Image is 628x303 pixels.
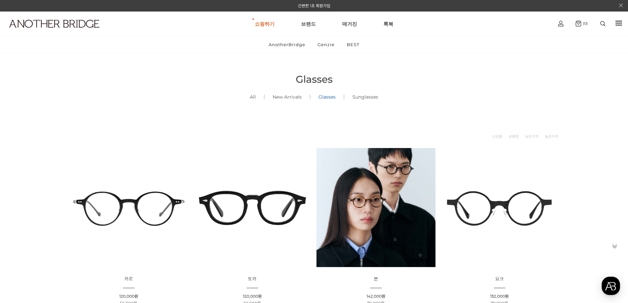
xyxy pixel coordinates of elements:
[242,86,264,108] a: All
[119,294,138,299] span: 120,000원
[581,21,588,26] span: (0)
[492,133,502,140] a: 신상품
[374,276,378,282] span: 본
[374,277,378,282] a: 본
[301,12,316,36] a: 브랜드
[85,209,127,226] a: 설정
[255,12,275,36] a: 쇼핑하기
[3,20,98,44] a: logo
[367,294,385,299] span: 142,000원
[312,36,340,53] a: Genzie
[310,86,344,108] a: Glasses
[576,21,581,26] img: cart
[296,73,333,85] span: Glasses
[341,36,365,53] a: BEST
[243,294,262,299] span: 120,000원
[124,277,133,282] a: 카로
[440,148,559,267] img: 요크 글라스 - 트렌디한 디자인의 유니크한 안경 이미지
[69,148,188,267] img: 카로 - 감각적인 디자인의 패션 아이템 이미지
[248,277,256,282] a: 토카
[248,276,256,282] span: 토카
[495,276,504,282] span: 요크
[490,294,509,299] span: 132,000원
[576,21,588,26] a: (0)
[316,148,435,267] img: 본 - 동그란 렌즈로 돋보이는 아세테이트 안경 이미지
[342,12,357,36] a: 매거진
[9,20,99,28] img: logo
[102,219,110,224] span: 설정
[495,277,504,282] a: 요크
[509,133,519,140] a: 상품명
[383,12,393,36] a: 룩북
[124,276,133,282] span: 카로
[21,219,25,224] span: 홈
[298,3,330,8] a: 간편한 1초 회원가입
[545,133,558,140] a: 높은가격
[558,21,563,26] img: cart
[60,219,68,225] span: 대화
[2,209,44,226] a: 홈
[264,86,310,108] a: New Arrivals
[344,86,386,108] a: Sunglasses
[193,148,312,267] img: 토카 아세테이트 뿔테 안경 이미지
[525,133,538,140] a: 낮은가격
[44,209,85,226] a: 대화
[600,21,605,26] img: search
[263,36,311,53] a: AnotherBridge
